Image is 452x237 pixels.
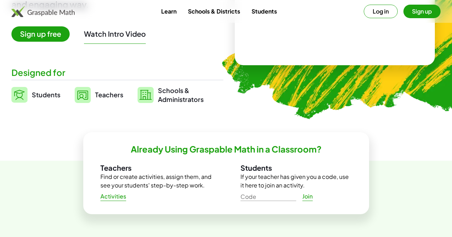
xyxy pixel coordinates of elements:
[11,86,60,104] a: Students
[240,172,352,190] p: If your teacher has given you a code, use it here to join an activity.
[84,29,146,38] button: Watch Intro Video
[32,91,60,99] span: Students
[364,5,398,18] button: Log in
[11,26,70,42] span: Sign up free
[131,144,322,155] h2: Already Using Graspable Math in a Classroom?
[95,190,132,203] a: Activities
[11,67,223,78] div: Designed for
[75,86,123,104] a: Teachers
[138,87,154,103] img: svg%3e
[11,87,28,103] img: svg%3e
[302,193,313,200] span: Join
[155,5,182,18] a: Learn
[158,86,204,104] span: Schools & Administrators
[240,163,352,172] h3: Students
[100,193,126,200] span: Activities
[100,172,212,190] p: Find or create activities, assign them, and see your students' step-by-step work.
[296,190,319,203] a: Join
[100,163,212,172] h3: Teachers
[182,5,246,18] a: Schools & Districts
[138,86,204,104] a: Schools &Administrators
[246,5,283,18] a: Students
[403,5,441,18] button: Sign up
[75,87,91,103] img: svg%3e
[95,91,123,99] span: Teachers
